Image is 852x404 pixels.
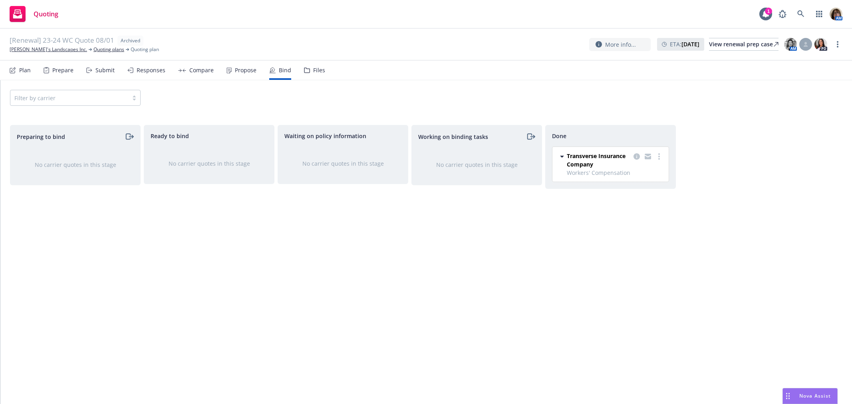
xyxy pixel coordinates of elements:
a: Search [793,6,809,22]
button: More info... [589,38,651,51]
span: Workers' Compensation [567,168,664,177]
a: Report a Bug [775,6,790,22]
a: View renewal prep case [709,38,779,51]
div: Bind [279,67,291,73]
img: photo [814,38,827,51]
div: Drag to move [783,388,793,404]
span: Preparing to bind [17,133,65,141]
div: No carrier quotes in this stage [425,160,529,169]
span: Transverse Insurance Company [567,152,630,168]
div: Propose [235,67,256,73]
div: Responses [137,67,165,73]
a: copy logging email [632,152,641,161]
button: Nova Assist [782,388,838,404]
span: Working on binding tasks [418,133,488,141]
div: No carrier quotes in this stage [23,160,127,169]
div: Files [313,67,325,73]
div: 1 [765,8,772,15]
img: photo [784,38,797,51]
a: Quoting [6,3,62,25]
div: No carrier quotes in this stage [157,159,261,168]
span: Nova Assist [799,392,831,399]
span: More info... [605,40,636,49]
a: copy logging email [643,152,653,161]
div: No carrier quotes in this stage [291,159,395,168]
a: moveRight [124,132,134,141]
a: Quoting plans [93,46,124,53]
span: Quoting plan [131,46,159,53]
div: Prepare [52,67,73,73]
span: Ready to bind [151,132,189,140]
span: Waiting on policy information [284,132,366,140]
span: [Renewal] 23-24 WC Quote 08/01 [10,36,114,46]
div: Plan [19,67,31,73]
strong: [DATE] [681,40,699,48]
span: ETA : [670,40,699,48]
span: Archived [121,37,140,44]
span: Done [552,132,566,140]
span: Quoting [34,11,58,17]
a: moveRight [526,132,535,141]
a: more [833,40,842,49]
a: Switch app [811,6,827,22]
div: View renewal prep case [709,38,779,50]
a: [PERSON_NAME]'s Landscapes Inc. [10,46,87,53]
img: photo [830,8,842,20]
a: more [654,152,664,161]
div: Compare [189,67,214,73]
div: Submit [95,67,115,73]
